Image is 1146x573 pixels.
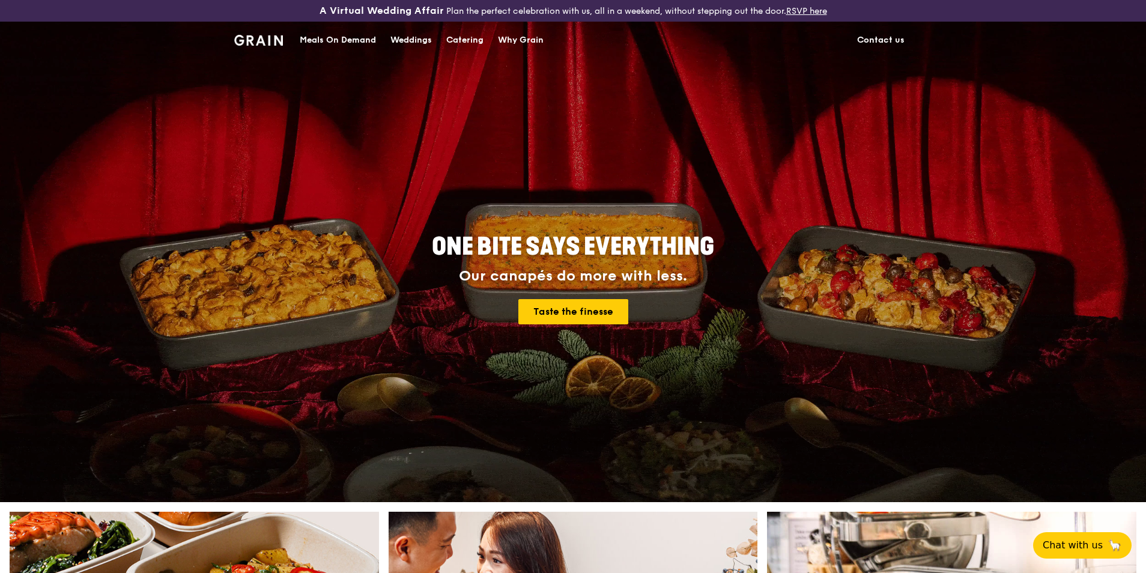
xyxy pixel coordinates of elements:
div: Why Grain [498,22,544,58]
div: Plan the perfect celebration with us, all in a weekend, without stepping out the door. [227,5,919,17]
a: Why Grain [491,22,551,58]
button: Chat with us🦙 [1033,532,1132,559]
a: RSVP here [786,6,827,16]
a: Taste the finesse [518,299,628,324]
span: ONE BITE SAYS EVERYTHING [432,232,714,261]
a: Contact us [850,22,912,58]
div: Meals On Demand [300,22,376,58]
img: Grain [234,35,283,46]
a: GrainGrain [234,21,283,57]
a: Catering [439,22,491,58]
div: Catering [446,22,484,58]
span: Chat with us [1043,538,1103,553]
h3: A Virtual Wedding Affair [320,5,444,17]
div: Weddings [390,22,432,58]
div: Our canapés do more with less. [357,268,789,285]
span: 🦙 [1108,538,1122,553]
a: Weddings [383,22,439,58]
